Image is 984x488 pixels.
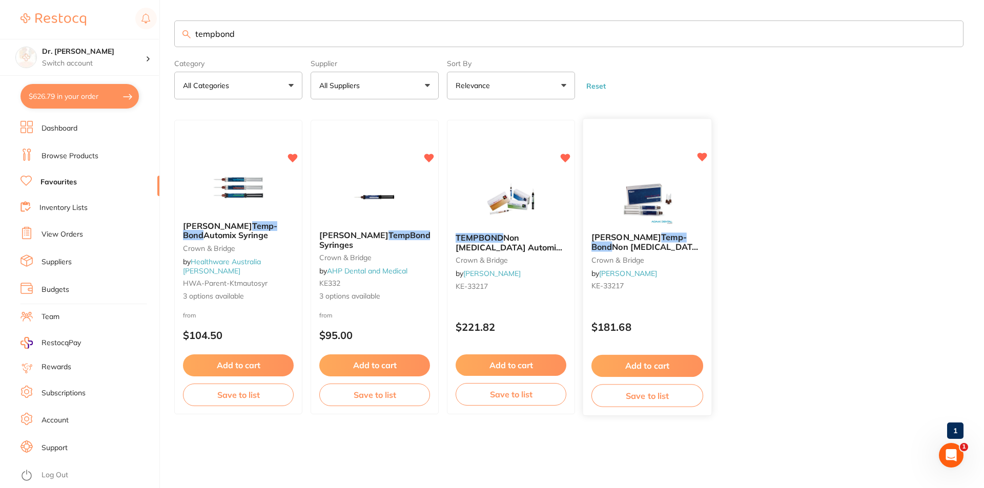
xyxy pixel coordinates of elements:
p: All Suppliers [319,80,364,91]
span: from [183,311,196,319]
a: Suppliers [42,257,72,267]
small: crown & bridge [319,253,430,262]
img: TEMPBOND Non Eugenol Automix 5ml x 2 Syriges & 20 Mix Tips [478,174,544,225]
em: TempBond [388,230,430,240]
a: Team [42,312,59,322]
a: Budgets [42,285,69,295]
span: from [319,311,333,319]
p: All Categories [183,80,233,91]
input: Search Favourite Products [174,20,963,47]
img: Dr. Kim Carr [16,47,36,68]
button: All Suppliers [311,72,439,99]
p: $181.68 [591,322,703,333]
p: $95.00 [319,329,430,341]
img: Kerr Temp-Bond Non Eugenol Automix 5ml x 2 Syriges [613,173,681,225]
span: KE332 [319,279,340,288]
a: Subscriptions [42,388,86,398]
button: $626.79 in your order [20,84,139,109]
p: $104.50 [183,329,294,341]
button: Save to list [591,384,703,407]
span: 3 options available [183,291,294,302]
span: by [456,269,521,278]
span: by [591,269,657,278]
label: Sort By [447,59,575,68]
b: Kerr TempBond Automix Syringes [319,230,430,249]
a: Healthware Australia [PERSON_NAME] [183,257,261,275]
a: [PERSON_NAME] [463,269,521,278]
p: $221.82 [456,321,566,333]
span: [PERSON_NAME] [183,221,252,231]
button: Add to cart [591,355,703,377]
button: Save to list [319,384,430,406]
small: crown & bridge [591,256,703,264]
span: by [319,266,407,275]
span: KE-33217 [591,282,624,291]
em: Temp-Bond [591,232,687,252]
span: 3 options available [319,291,430,302]
a: Support [42,443,68,453]
button: Add to cart [183,354,294,376]
span: [PERSON_NAME] [319,230,388,240]
label: Supplier [311,59,439,68]
a: RestocqPay [20,337,81,349]
span: by [183,257,261,275]
button: All Categories [174,72,302,99]
a: View Orders [42,229,83,240]
b: TEMPBOND Non Eugenol Automix 5ml x 2 Syriges & 20 Mix Tips [456,233,566,252]
span: KE-33217 [456,282,488,291]
img: Kerr TempBond Automix Syringes [341,171,408,222]
b: Kerr Temp-Bond Automix Syringe [183,221,294,240]
span: Non [MEDICAL_DATA] Automix 5ml x 2 Syriges & 20 Mix Tips [456,232,562,271]
a: Browse Products [42,151,98,161]
a: Rewards [42,362,71,372]
button: Save to list [456,383,566,406]
span: Automix Syringes [319,230,463,249]
a: Restocq Logo [20,8,86,31]
a: Account [42,415,69,426]
span: 1 [960,443,968,451]
button: Log Out [20,468,156,484]
img: Kerr Temp-Bond Automix Syringe [205,162,272,213]
p: Relevance [456,80,494,91]
span: Automix Syringe [203,230,268,240]
label: Category [174,59,302,68]
small: Crown & Bridge [183,244,294,252]
a: Inventory Lists [39,203,88,213]
a: Log Out [42,470,68,480]
a: Favourites [40,177,77,187]
img: RestocqPay [20,337,33,349]
span: Non [MEDICAL_DATA] Automix 5ml x 2 Syriges [591,242,701,262]
span: [PERSON_NAME] [591,232,661,243]
button: Relevance [447,72,575,99]
span: RestocqPay [42,338,81,348]
a: Dashboard [42,123,77,134]
a: 1 [947,420,963,441]
iframe: Intercom live chat [939,443,963,468]
button: Add to cart [456,354,566,376]
b: Kerr Temp-Bond Non Eugenol Automix 5ml x 2 Syriges [591,233,703,252]
em: TEMPBOND [456,232,503,243]
button: Save to list [183,384,294,406]
button: Reset [583,81,609,91]
small: crown & bridge [456,256,566,264]
span: HWA-parent-Ktmautosyr [183,279,268,288]
img: Restocq Logo [20,13,86,26]
button: Add to cart [319,354,430,376]
em: Temp-Bond [183,221,277,240]
a: [PERSON_NAME] [599,269,657,278]
a: AHP Dental and Medical [327,266,407,275]
h4: Dr. Kim Carr [42,47,146,57]
p: Switch account [42,58,146,69]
